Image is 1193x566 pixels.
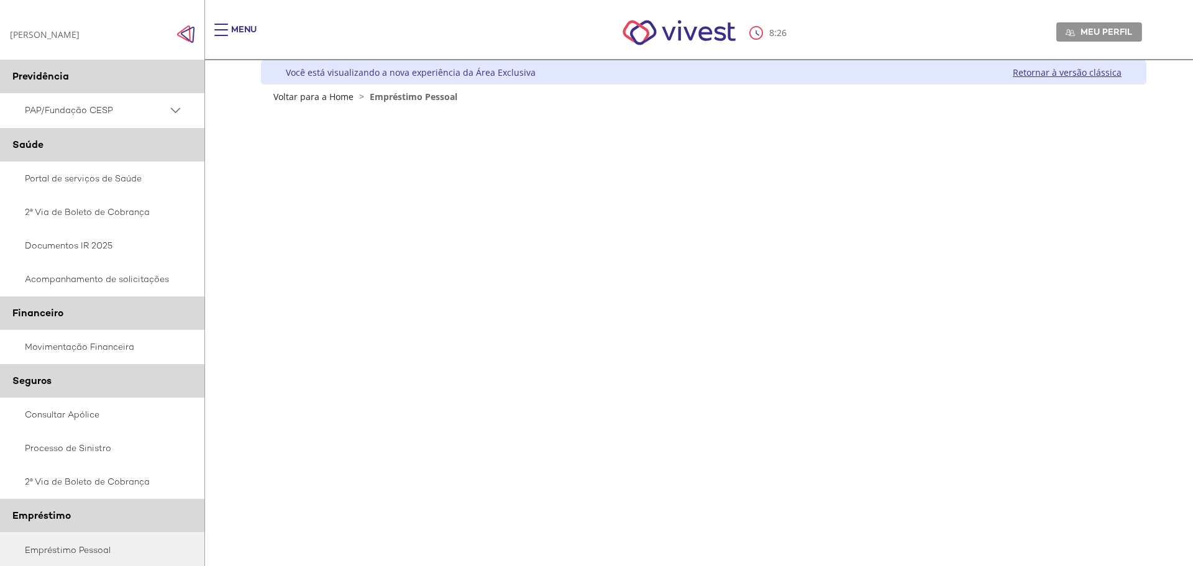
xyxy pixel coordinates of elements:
img: Meu perfil [1066,28,1075,37]
span: Seguros [12,374,52,387]
img: Fechar menu [176,25,195,43]
div: : [749,26,789,40]
a: Retornar à versão clássica [1013,66,1122,78]
span: Saúde [12,138,43,151]
div: Você está visualizando a nova experiência da Área Exclusiva [286,66,536,78]
span: PAP/Fundação CESP [25,103,168,118]
span: Meu perfil [1081,26,1132,37]
span: Click to close side navigation. [176,25,195,43]
span: Empréstimo [12,509,71,522]
img: Vivest [609,6,750,59]
span: 8 [769,27,774,39]
div: [PERSON_NAME] [10,29,80,40]
a: Voltar para a Home [273,91,354,103]
span: Financeiro [12,306,63,319]
span: Empréstimo Pessoal [370,91,457,103]
a: Meu perfil [1056,22,1142,41]
span: Previdência [12,70,69,83]
span: > [356,91,367,103]
span: 26 [777,27,787,39]
div: Menu [231,24,257,48]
